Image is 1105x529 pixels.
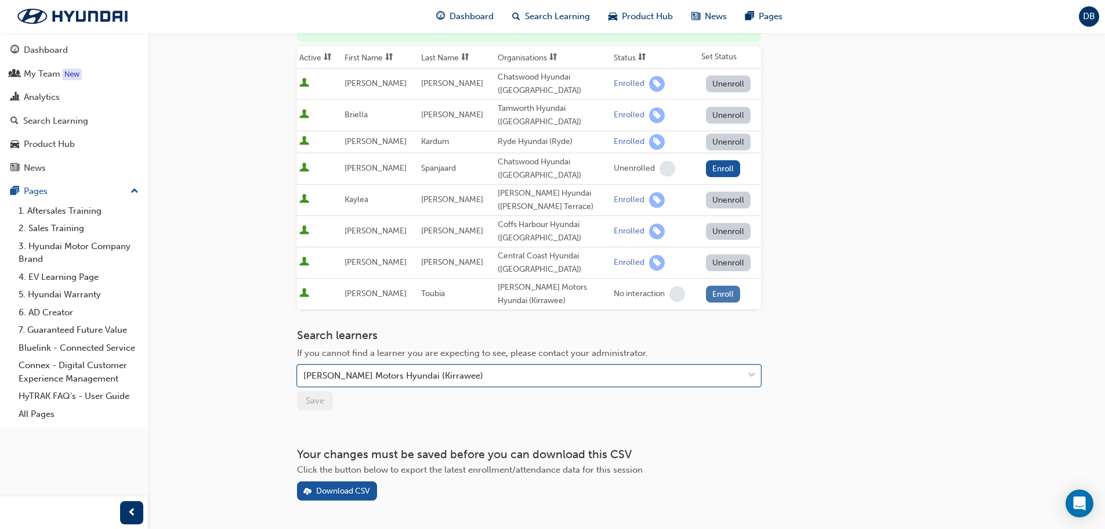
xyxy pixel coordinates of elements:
[436,9,445,24] span: guage-icon
[306,395,324,406] span: Save
[345,289,407,298] span: [PERSON_NAME]
[14,219,143,237] a: 2. Sales Training
[345,257,407,267] span: [PERSON_NAME]
[748,368,756,383] span: down-icon
[421,289,445,298] span: Toubia
[14,237,143,268] a: 3. Hyundai Motor Company Brand
[614,110,644,121] div: Enrolled
[622,10,673,23] span: Product Hub
[614,195,644,206] div: Enrolled
[345,226,407,236] span: [PERSON_NAME]
[1079,6,1099,27] button: DB
[1066,490,1093,517] div: Open Intercom Messenger
[495,46,611,69] th: Toggle SortBy
[299,194,309,206] span: User is active
[614,226,644,237] div: Enrolled
[303,487,311,497] span: download-icon
[23,114,88,128] div: Search Learning
[421,136,449,146] span: Kardum
[421,78,483,88] span: [PERSON_NAME]
[14,339,143,357] a: Bluelink - Connected Service
[14,286,143,304] a: 5. Hyundai Warranty
[498,281,609,307] div: [PERSON_NAME] Motors Hyundai (Kirrawee)
[498,156,609,182] div: Chatswood Hyundai ([GEOGRAPHIC_DATA])
[660,161,675,177] span: learningRecordVerb_NONE-icon
[706,107,751,124] button: Unenroll
[699,46,761,69] th: Set Status
[691,9,700,24] span: news-icon
[299,225,309,237] span: User is active
[5,37,143,181] button: DashboardMy TeamAnalyticsSearch LearningProduct HubNews
[297,391,333,411] button: Save
[638,53,646,63] span: sorting-icon
[706,192,751,208] button: Unenroll
[525,10,590,23] span: Search Learning
[10,45,19,56] span: guage-icon
[450,10,494,23] span: Dashboard
[5,110,143,132] a: Search Learning
[14,321,143,339] a: 7. Guaranteed Future Value
[611,46,698,69] th: Toggle SortBy
[461,53,469,63] span: sorting-icon
[385,53,393,63] span: sorting-icon
[297,465,643,475] span: Click the button below to export the latest enrollment/attendance data for this session
[706,160,741,177] button: Enroll
[498,102,609,128] div: Tamworth Hyundai ([GEOGRAPHIC_DATA])
[5,181,143,202] button: Pages
[512,9,520,24] span: search-icon
[614,136,644,147] div: Enrolled
[614,163,655,174] div: Unenrolled
[24,185,48,198] div: Pages
[24,138,75,151] div: Product Hub
[614,78,644,89] div: Enrolled
[669,286,685,302] span: learningRecordVerb_NONE-icon
[5,134,143,155] a: Product Hub
[1083,10,1095,23] span: DB
[705,10,727,23] span: News
[345,78,407,88] span: [PERSON_NAME]
[5,157,143,179] a: News
[421,195,483,204] span: [PERSON_NAME]
[5,63,143,85] a: My Team
[706,286,741,303] button: Enroll
[297,448,761,461] h3: Your changes must be saved before you can download this CSV
[6,4,139,28] img: Trak
[299,136,309,147] span: User is active
[297,329,761,342] h3: Search learners
[706,75,751,92] button: Unenroll
[421,163,456,173] span: Spanjaard
[128,506,136,520] span: prev-icon
[297,348,648,358] span: If you cannot find a learner you are expecting to see, please contact your administrator.
[608,9,617,24] span: car-icon
[421,226,483,236] span: [PERSON_NAME]
[736,5,792,28] a: pages-iconPages
[10,186,19,197] span: pages-icon
[297,481,377,501] button: Download CSV
[297,46,342,69] th: Toggle SortBy
[342,46,419,69] th: Toggle SortBy
[24,67,60,81] div: My Team
[706,134,751,150] button: Unenroll
[299,109,309,121] span: User is active
[649,76,665,92] span: learningRecordVerb_ENROLL-icon
[549,53,557,63] span: sorting-icon
[419,46,495,69] th: Toggle SortBy
[649,107,665,123] span: learningRecordVerb_ENROLL-icon
[498,71,609,97] div: Chatswood Hyundai ([GEOGRAPHIC_DATA])
[706,254,751,271] button: Unenroll
[299,257,309,268] span: User is active
[706,223,751,240] button: Unenroll
[745,9,754,24] span: pages-icon
[649,255,665,271] span: learningRecordVerb_ENROLL-icon
[14,405,143,423] a: All Pages
[14,357,143,387] a: Connex - Digital Customer Experience Management
[498,250,609,276] div: Central Coast Hyundai ([GEOGRAPHIC_DATA])
[599,5,682,28] a: car-iconProduct Hub
[759,10,782,23] span: Pages
[324,53,332,63] span: sorting-icon
[10,92,19,103] span: chart-icon
[14,304,143,322] a: 6. AD Creator
[345,195,368,204] span: Kaylea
